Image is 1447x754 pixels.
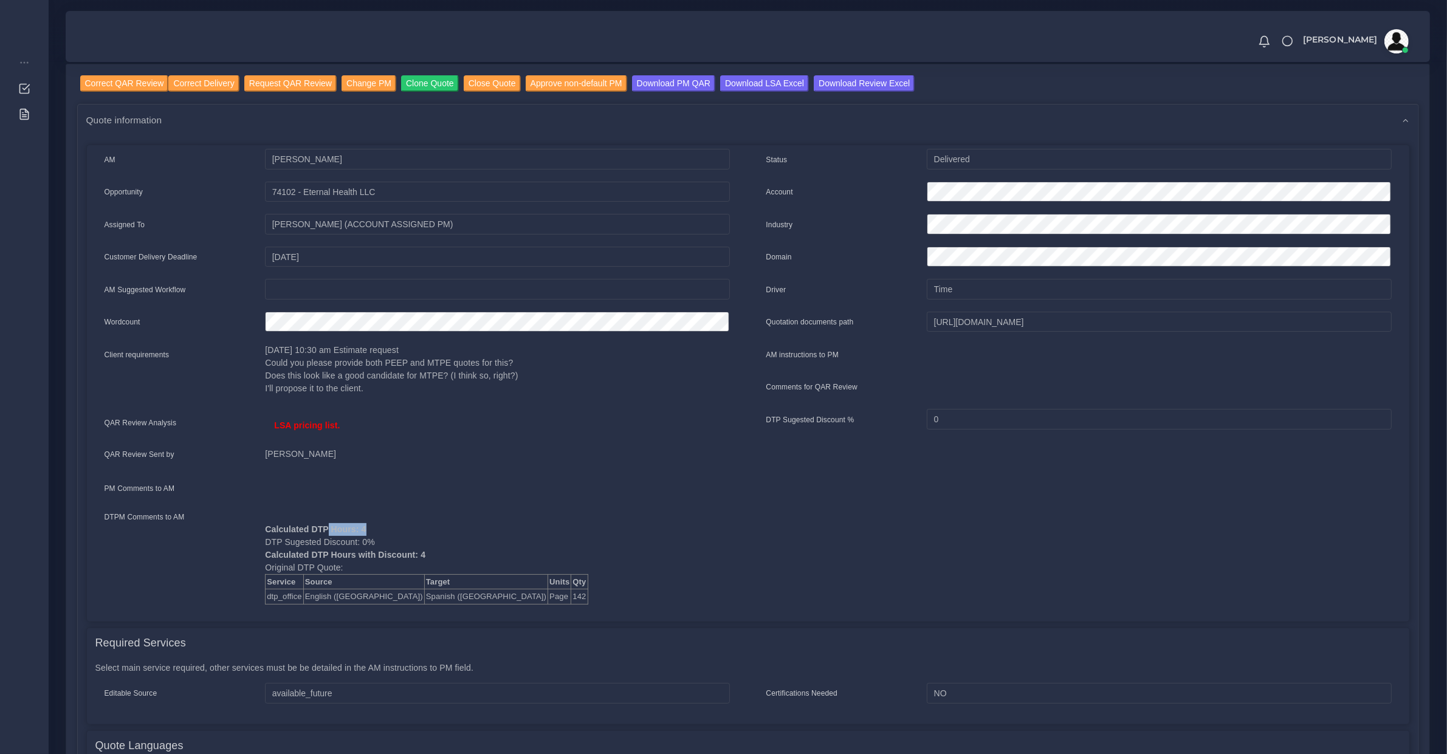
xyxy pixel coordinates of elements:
[105,219,145,230] label: Assigned To
[548,574,571,589] th: Units
[814,75,915,92] input: Download Review Excel
[256,510,738,605] div: DTP Sugested Discount: 0% Original DTP Quote:
[265,214,729,235] input: pm
[105,483,175,494] label: PM Comments to AM
[86,113,162,127] span: Quote information
[766,349,839,360] label: AM instructions to PM
[105,688,157,699] label: Editable Source
[526,75,627,92] input: Approve non-default PM
[766,187,793,197] label: Account
[266,574,304,589] th: Service
[95,637,186,650] h4: Required Services
[342,75,396,92] input: Change PM
[1297,29,1413,53] a: [PERSON_NAME]avatar
[265,524,366,534] b: Calculated DTP Hours: 4
[105,154,115,165] label: AM
[632,75,715,92] input: Download PM QAR
[95,739,184,753] h4: Quote Languages
[265,550,425,560] b: Calculated DTP Hours with Discount: 4
[766,688,838,699] label: Certifications Needed
[105,417,177,428] label: QAR Review Analysis
[401,75,459,92] input: Clone Quote
[105,512,185,523] label: DTPM Comments to AM
[265,448,729,461] p: [PERSON_NAME]
[571,589,588,605] td: 142
[766,414,854,425] label: DTP Sugested Discount %
[266,589,304,605] td: dtp_office
[168,75,239,92] input: Correct Delivery
[1303,35,1378,44] span: [PERSON_NAME]
[1384,29,1409,53] img: avatar
[105,187,143,197] label: Opportunity
[265,344,729,395] p: [DATE] 10:30 am Estimate request Could you please provide both PEEP and MTPE quotes for this? Doe...
[766,382,858,392] label: Comments for QAR Review
[105,349,170,360] label: Client requirements
[95,662,1401,674] p: Select main service required, other services must be be detailed in the AM instructions to PM field.
[766,154,788,165] label: Status
[464,75,521,92] input: Close Quote
[105,252,198,262] label: Customer Delivery Deadline
[105,449,174,460] label: QAR Review Sent by
[720,75,809,92] input: Download LSA Excel
[274,419,720,432] p: LSA pricing list.
[105,284,186,295] label: AM Suggested Workflow
[303,574,424,589] th: Source
[80,75,169,92] input: Correct QAR Review
[766,284,786,295] label: Driver
[766,317,854,327] label: Quotation documents path
[424,574,548,589] th: Target
[571,574,588,589] th: Qty
[244,75,337,92] input: Request QAR Review
[105,317,140,327] label: Wordcount
[766,252,792,262] label: Domain
[548,589,571,605] td: Page
[424,589,548,605] td: Spanish ([GEOGRAPHIC_DATA])
[78,105,1418,135] div: Quote information
[303,589,424,605] td: English ([GEOGRAPHIC_DATA])
[766,219,793,230] label: Industry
